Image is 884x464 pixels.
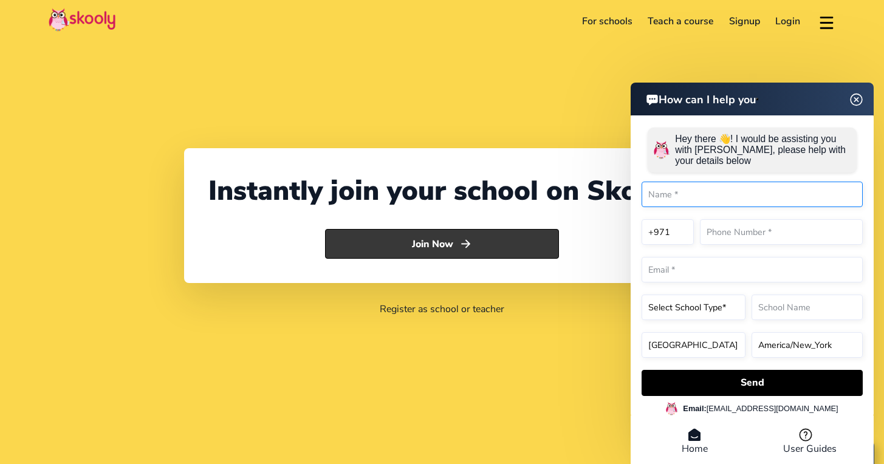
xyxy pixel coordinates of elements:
img: Skooly [49,8,115,32]
a: Teach a course [640,12,721,31]
a: Signup [721,12,768,31]
a: Login [768,12,809,31]
button: menu outline [818,12,835,32]
button: Join Nowarrow forward outline [325,229,559,259]
a: Register as school or teacher [380,302,504,316]
a: For schools [574,12,640,31]
div: Instantly join your school on Skooly [208,172,676,210]
ion-icon: arrow forward outline [459,237,472,250]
